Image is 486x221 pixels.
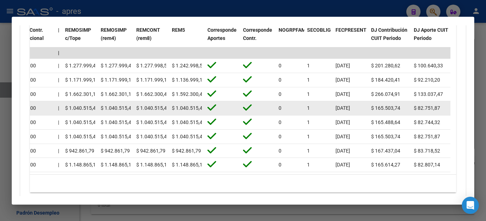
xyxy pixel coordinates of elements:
span: $ 1.592.300,46 [172,91,205,97]
span: $ 942.861,79 [172,148,201,154]
datatable-header-cell: DJ Contribución CUIT Periodo [368,22,411,54]
span: $ 1.662.300,46 [136,91,170,97]
span: [DATE] [336,119,350,125]
span: 0 [279,105,281,111]
span: 0 [279,119,281,125]
span: NOGRPFAM [279,27,306,33]
span: $ 1.171.999,14 [65,77,99,83]
span: $ 1.148.865,19 [172,162,205,168]
span: SECOBLIG [307,27,331,33]
span: $ 133.037,47 [414,91,443,97]
span: | [58,91,59,97]
span: $ 83.718,52 [414,148,440,154]
span: 1 [307,91,310,97]
span: $ 1.040.515,41 [65,119,99,125]
span: $ 1.040.515,41 [65,134,99,139]
span: 0 [279,162,281,168]
datatable-header-cell: | [55,22,62,54]
span: $ 1.277.998,59 [136,63,170,68]
span: $ 1.040.515,41 [136,134,170,139]
span: 1 [307,77,310,83]
span: $ 82.751,87 [414,134,440,139]
span: $ 82.744,32 [414,119,440,125]
span: $ 942.861,79 [65,148,94,154]
span: REMOSIMP c/Tope [65,27,91,41]
span: DJ Contr. Adicional [22,27,44,41]
span: $ 1.277.999,47 [65,63,99,68]
span: | [58,50,59,56]
span: $ 82.807,14 [414,162,440,168]
datatable-header-cell: REMCONT (rem8) [133,22,169,54]
span: $ 1.171.999,14 [136,77,170,83]
span: [DATE] [336,63,350,68]
span: $ 1.040.515,41 [101,119,134,125]
span: [DATE] [336,91,350,97]
span: $ 1.242.998,59 [172,63,205,68]
span: $ 1.136.999,14 [172,77,205,83]
datatable-header-cell: REMOSIMP (rem4) [98,22,133,54]
span: $ 1.148.865,19 [136,162,170,168]
span: 1 [307,134,310,139]
span: $ 1.277.999,47 [101,63,134,68]
div: Open Intercom Messenger [462,197,479,214]
datatable-header-cell: DJ Contr. Adicional [20,22,55,54]
span: $ 1.040.515,41 [65,105,99,111]
span: FECPRESENT [336,27,366,33]
span: $ 1.662.301,15 [65,91,99,97]
span: $ 165.503,74 [371,105,400,111]
span: | [58,63,59,68]
span: $ 942.861,79 [101,148,130,154]
span: $ 1.040.515,41 [101,134,134,139]
span: $ 1.040.515,41 [172,119,205,125]
span: [DATE] [336,134,350,139]
span: $ 165.614,27 [371,162,400,168]
span: DJ Contribución CUIT Periodo [371,27,407,41]
span: 0 [279,77,281,83]
span: [DATE] [336,162,350,168]
span: REMOSIMP (rem4) [101,27,127,41]
span: 1 [307,148,310,154]
span: $ 184.420,41 [371,77,400,83]
span: [DATE] [336,105,350,111]
span: | [58,27,59,33]
datatable-header-cell: DJ Aporte CUIT Periodo [411,22,454,54]
datatable-header-cell: REM5 [169,22,205,54]
span: Corresponde Aportes [207,27,237,41]
span: 1 [307,119,310,125]
span: | [58,105,59,111]
datatable-header-cell: NOGRPFAM [276,22,304,54]
span: $ 1.171.999,14 [101,77,134,83]
span: | [58,119,59,125]
datatable-header-cell: FECPRESENT [333,22,368,54]
span: $ 1.040.515,41 [136,119,170,125]
span: 0 [279,91,281,97]
datatable-header-cell: Corresponde Aportes [205,22,240,54]
span: $ 165.488,64 [371,119,400,125]
span: [DATE] [336,77,350,83]
span: $ 1.040.515,41 [136,105,170,111]
span: $ 1.148.865,19 [101,162,134,168]
span: $ 167.437,04 [371,148,400,154]
span: | [58,162,59,168]
span: | [58,148,59,154]
span: $ 100.640,33 [414,63,443,68]
span: $ 1.040.515,41 [101,105,134,111]
span: 1 [307,105,310,111]
span: | [58,77,59,83]
span: REMCONT (rem8) [136,27,160,41]
span: | [58,134,59,139]
span: 0 [279,134,281,139]
datatable-header-cell: REMOSIMP c/Tope [62,22,98,54]
span: $ 92.210,20 [414,77,440,83]
span: $ 1.040.515,41 [172,105,205,111]
span: $ 165.503,74 [371,134,400,139]
span: $ 1.662.301,15 [101,91,134,97]
span: $ 82.751,87 [414,105,440,111]
span: DJ Aporte CUIT Periodo [414,27,448,41]
span: $ 1.040.515,41 [172,134,205,139]
span: $ 1.148.865,19 [65,162,99,168]
span: 1 [307,63,310,68]
datatable-header-cell: SECOBLIG [304,22,333,54]
span: [DATE] [336,148,350,154]
span: $ 266.074,91 [371,91,400,97]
